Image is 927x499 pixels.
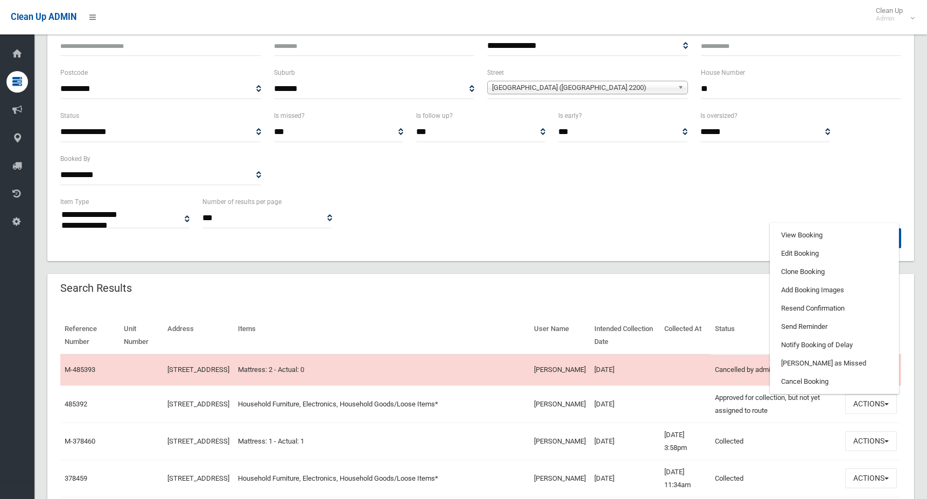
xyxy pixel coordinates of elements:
[167,474,229,482] a: [STREET_ADDRESS]
[167,437,229,445] a: [STREET_ADDRESS]
[274,67,295,79] label: Suburb
[65,366,95,374] a: M-485393
[47,278,145,299] header: Search Results
[558,110,582,122] label: Is early?
[660,423,711,460] td: [DATE] 3:58pm
[120,317,163,354] th: Unit Number
[711,354,841,385] td: Cancelled by admin before cutoff
[163,317,234,354] th: Address
[770,226,898,244] a: View Booking
[770,318,898,336] a: Send Reminder
[660,460,711,497] td: [DATE] 11:34am
[770,244,898,263] a: Edit Booking
[234,385,530,423] td: Household Furniture, Electronics, Household Goods/Loose Items*
[60,317,120,354] th: Reference Number
[590,423,660,460] td: [DATE]
[845,431,897,451] button: Actions
[770,281,898,299] a: Add Booking Images
[530,354,590,385] td: [PERSON_NAME]
[870,6,914,23] span: Clean Up
[202,196,282,208] label: Number of results per page
[770,373,898,391] a: Cancel Booking
[770,336,898,354] a: Notify Booking of Delay
[234,460,530,497] td: Household Furniture, Electronics, Household Goods/Loose Items*
[234,354,530,385] td: Mattress: 2 - Actual: 0
[274,110,305,122] label: Is missed?
[770,354,898,373] a: [PERSON_NAME] as Missed
[876,15,903,23] small: Admin
[770,299,898,318] a: Resend Confirmation
[711,423,841,460] td: Collected
[60,196,89,208] label: Item Type
[234,423,530,460] td: Mattress: 1 - Actual: 1
[660,317,711,354] th: Collected At
[590,354,660,385] td: [DATE]
[530,317,590,354] th: User Name
[65,474,87,482] a: 378459
[590,317,660,354] th: Intended Collection Date
[711,460,841,497] td: Collected
[530,385,590,423] td: [PERSON_NAME]
[590,460,660,497] td: [DATE]
[487,67,504,79] label: Street
[701,67,745,79] label: House Number
[167,366,229,374] a: [STREET_ADDRESS]
[11,12,76,22] span: Clean Up ADMIN
[530,423,590,460] td: [PERSON_NAME]
[530,460,590,497] td: [PERSON_NAME]
[60,67,88,79] label: Postcode
[770,263,898,281] a: Clone Booking
[711,317,841,354] th: Status
[492,81,673,94] span: [GEOGRAPHIC_DATA] ([GEOGRAPHIC_DATA] 2200)
[65,400,87,408] a: 485392
[167,400,229,408] a: [STREET_ADDRESS]
[845,468,897,488] button: Actions
[700,110,738,122] label: Is oversized?
[711,385,841,423] td: Approved for collection, but not yet assigned to route
[60,110,79,122] label: Status
[234,317,530,354] th: Items
[416,110,453,122] label: Is follow up?
[845,394,897,414] button: Actions
[65,437,95,445] a: M-378460
[590,385,660,423] td: [DATE]
[60,153,90,165] label: Booked By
